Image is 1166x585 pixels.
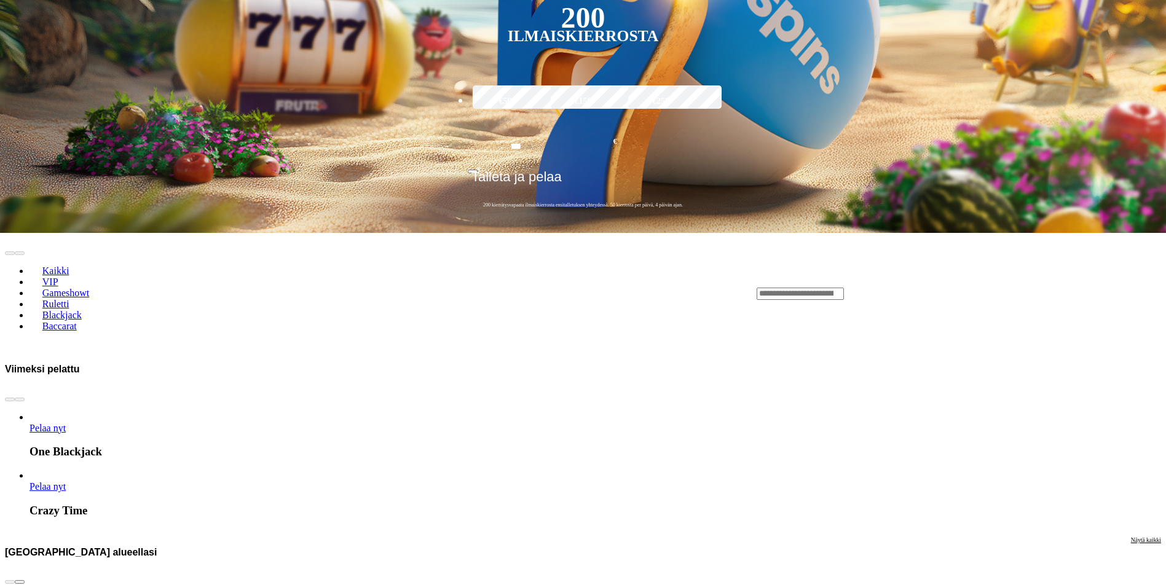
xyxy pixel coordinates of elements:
[30,317,90,336] a: Baccarat
[625,84,696,119] label: €250
[15,251,25,255] button: next slide
[5,251,15,255] button: prev slide
[30,423,66,433] span: Pelaa nyt
[30,295,82,313] a: Ruletti
[37,265,74,276] span: Kaikki
[15,398,25,401] button: next slide
[5,546,157,558] h3: [GEOGRAPHIC_DATA] alueellasi
[37,277,63,287] span: VIP
[508,29,659,44] div: Ilmaiskierrosta
[30,481,66,492] a: Crazy Time
[30,262,82,280] a: Kaikki
[613,136,617,147] span: €
[5,398,15,401] button: prev slide
[561,10,605,25] div: 200
[5,245,732,342] nav: Lobby
[5,233,1161,353] header: Lobby
[30,306,95,324] a: Blackjack
[1131,536,1161,568] a: Näytä kaikki
[30,470,1161,517] article: Crazy Time
[757,288,844,300] input: Search
[30,504,1161,517] h3: Crazy Time
[1131,536,1161,543] span: Näytä kaikki
[468,168,698,194] button: Talleta ja pelaa
[37,299,74,309] span: Ruletti
[30,445,1161,458] h3: One Blackjack
[37,310,87,320] span: Blackjack
[470,84,541,119] label: €50
[37,321,82,331] span: Baccarat
[30,284,102,302] a: Gameshowt
[15,580,25,584] button: next slide
[37,288,94,298] span: Gameshowt
[478,165,481,173] span: €
[548,84,619,119] label: €150
[5,363,80,375] h3: Viimeksi pelattu
[5,580,15,584] button: prev slide
[30,273,71,291] a: VIP
[468,202,698,208] span: 200 kierrätysvapaata ilmaiskierrosta ensitalletuksen yhteydessä. 50 kierrosta per päivä, 4 päivän...
[30,423,66,433] a: One Blackjack
[30,481,66,492] span: Pelaa nyt
[471,169,562,194] span: Talleta ja pelaa
[30,412,1161,459] article: One Blackjack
